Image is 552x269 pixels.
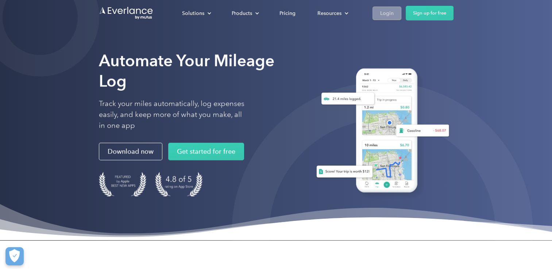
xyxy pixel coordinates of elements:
div: Products [224,7,265,20]
strong: Automate Your Mileage Log [99,51,274,91]
div: Resources [310,7,354,20]
img: Badge for Featured by Apple Best New Apps [99,172,146,196]
a: Sign up for free [406,6,453,20]
a: Download now [99,143,162,160]
a: Pricing [272,7,303,20]
button: Cookies Settings [5,247,24,265]
a: Login [372,7,401,20]
img: 4.9 out of 5 stars on the app store [155,172,202,196]
p: Track your miles automatically, log expenses easily, and keep more of what you make, all in one app [99,98,245,131]
div: Products [232,9,252,18]
div: Solutions [175,7,217,20]
div: Pricing [279,9,296,18]
a: Get started for free [168,143,244,160]
img: Everlance, mileage tracker app, expense tracking app [308,63,453,201]
div: Login [380,9,394,18]
a: Go to homepage [99,6,154,20]
div: Solutions [182,9,204,18]
div: Resources [317,9,341,18]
